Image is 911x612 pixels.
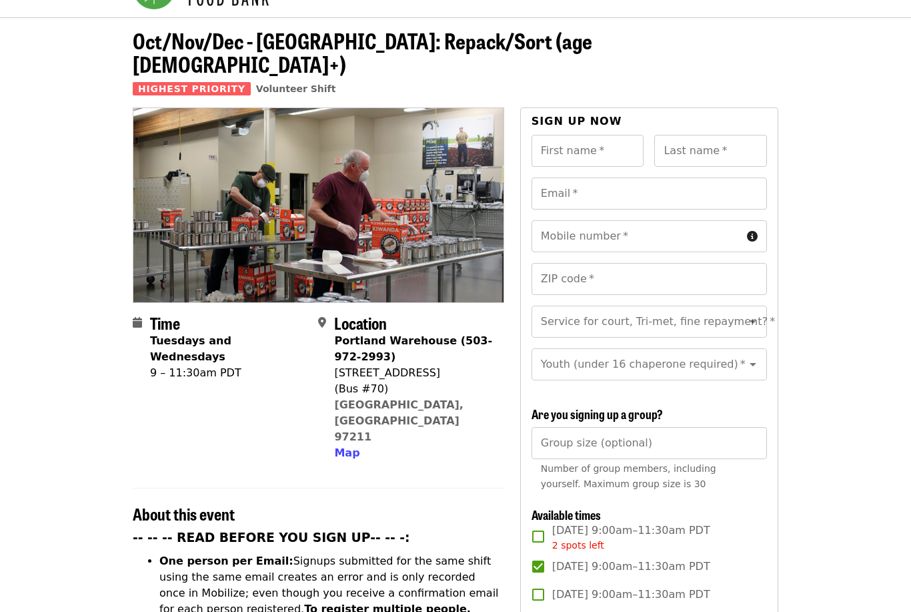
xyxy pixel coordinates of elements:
[532,221,742,253] input: Mobile number
[133,317,142,330] i: calendar icon
[552,541,604,551] span: 2 spots left
[532,507,601,524] span: Available times
[552,587,710,603] span: [DATE] 9:00am–11:30am PDT
[532,428,767,460] input: [object Object]
[747,231,758,244] i: circle-info icon
[334,399,464,444] a: [GEOGRAPHIC_DATA], [GEOGRAPHIC_DATA] 97211
[532,178,767,210] input: Email
[744,356,762,374] button: Open
[150,366,307,382] div: 9 – 11:30am PDT
[532,406,663,423] span: Are you signing up a group?
[334,446,359,462] button: Map
[133,83,251,96] span: Highest Priority
[532,115,622,128] span: Sign up now
[744,313,762,332] button: Open
[334,335,492,364] strong: Portland Warehouse (503-972-2993)
[334,312,387,335] span: Location
[532,264,767,296] input: ZIP code
[532,135,644,168] input: First name
[256,84,336,95] a: Volunteer Shift
[552,523,710,553] span: [DATE] 9:00am–11:30am PDT
[654,135,767,168] input: Last name
[334,366,493,382] div: [STREET_ADDRESS]
[334,447,359,460] span: Map
[318,317,326,330] i: map-marker-alt icon
[150,335,231,364] strong: Tuesdays and Wednesdays
[552,559,710,575] span: [DATE] 9:00am–11:30am PDT
[133,25,592,80] span: Oct/Nov/Dec - [GEOGRAPHIC_DATA]: Repack/Sort (age [DEMOGRAPHIC_DATA]+)
[334,382,493,398] div: (Bus #70)
[541,464,716,490] span: Number of group members, including yourself. Maximum group size is 30
[133,531,410,545] strong: -- -- -- READ BEFORE YOU SIGN UP-- -- -:
[133,109,504,302] img: Oct/Nov/Dec - Portland: Repack/Sort (age 16+) organized by Oregon Food Bank
[150,312,180,335] span: Time
[133,503,235,526] span: About this event
[159,555,293,568] strong: One person per Email:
